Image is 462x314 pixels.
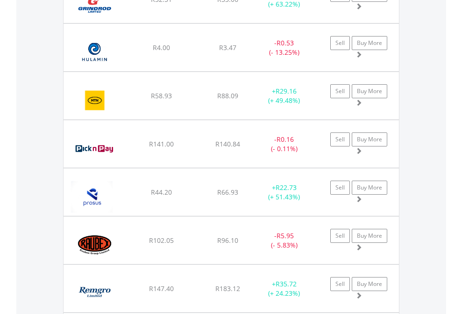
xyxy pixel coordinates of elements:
[255,279,313,298] div: + (+ 24.23%)
[352,132,387,146] a: Buy More
[68,228,121,262] img: EQU.ZA.RBX.png
[68,36,121,69] img: EQU.ZA.HLM.png
[149,236,174,245] span: R102.05
[151,188,172,197] span: R44.20
[352,229,387,243] a: Buy More
[217,236,238,245] span: R96.10
[153,43,170,52] span: R4.00
[352,181,387,195] a: Buy More
[217,188,238,197] span: R66.93
[255,38,313,57] div: - (- 13.25%)
[276,87,297,95] span: R29.16
[352,84,387,98] a: Buy More
[330,277,350,291] a: Sell
[255,231,313,250] div: - (- 5.83%)
[149,284,174,293] span: R147.40
[215,139,240,148] span: R140.84
[149,139,174,148] span: R141.00
[276,183,297,192] span: R22.73
[352,36,387,50] a: Buy More
[330,36,350,50] a: Sell
[330,132,350,146] a: Sell
[68,84,122,117] img: EQU.ZA.MTN.png
[217,91,238,100] span: R88.09
[277,231,294,240] span: R5.95
[68,132,121,165] img: EQU.ZA.PIK.png
[215,284,240,293] span: R183.12
[151,91,172,100] span: R58.93
[68,277,121,310] img: EQU.ZA.REM.png
[330,181,350,195] a: Sell
[330,229,350,243] a: Sell
[68,180,115,213] img: EQU.ZA.PRX.png
[277,38,294,47] span: R0.53
[255,135,313,153] div: - (- 0.11%)
[330,84,350,98] a: Sell
[219,43,236,52] span: R3.47
[277,135,294,144] span: R0.16
[352,277,387,291] a: Buy More
[276,279,297,288] span: R35.72
[255,87,313,105] div: + (+ 49.48%)
[255,183,313,202] div: + (+ 51.43%)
